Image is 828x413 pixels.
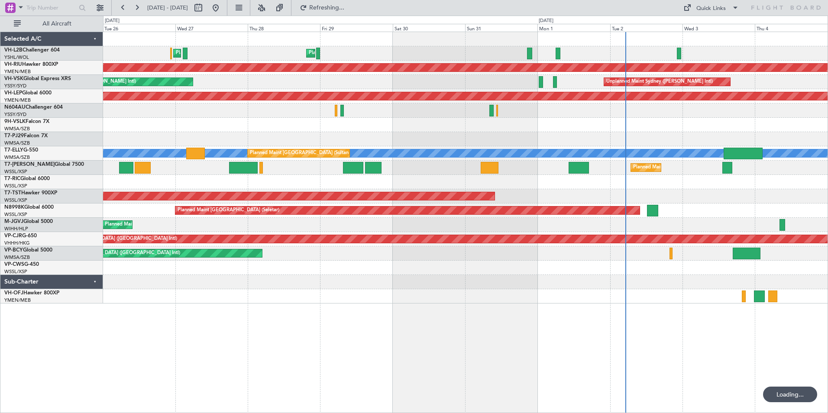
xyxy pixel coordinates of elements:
a: WSSL/XSP [4,197,27,203]
span: N604AU [4,105,26,110]
div: Planned Maint [GEOGRAPHIC_DATA] (Halim Intl) [105,218,213,231]
a: T7-TSTHawker 900XP [4,190,57,196]
button: Quick Links [679,1,743,15]
span: VH-VSK [4,76,23,81]
div: Sat 30 [393,24,465,32]
span: VH-L2B [4,48,23,53]
a: WMSA/SZB [4,140,30,146]
a: YMEN/MEB [4,297,31,303]
div: Planned Maint [GEOGRAPHIC_DATA] ([GEOGRAPHIC_DATA]) [309,47,445,60]
a: 9H-VSLKFalcon 7X [4,119,49,124]
div: [DATE] [539,17,553,25]
div: Planned Maint Sydney ([PERSON_NAME] Intl) [176,47,276,60]
span: All Aircraft [23,21,91,27]
span: VH-RIU [4,62,22,67]
a: T7-RICGlobal 6000 [4,176,50,181]
a: VH-OFJHawker 800XP [4,290,59,296]
a: VH-L2BChallenger 604 [4,48,60,53]
a: WIHH/HLP [4,226,28,232]
span: VP-BCY [4,248,23,253]
a: WMSA/SZB [4,154,30,161]
div: Planned Maint [GEOGRAPHIC_DATA] ([GEOGRAPHIC_DATA] Intl) [36,247,180,260]
span: N8998K [4,205,24,210]
span: M-JGVJ [4,219,23,224]
a: YSSY/SYD [4,83,26,89]
a: WSSL/XSP [4,211,27,218]
input: Trip Number [26,1,76,14]
a: VH-LEPGlobal 6000 [4,90,52,96]
a: VP-CWSG-450 [4,262,39,267]
div: Thu 4 [755,24,827,32]
span: VH-OFJ [4,290,23,296]
span: VP-CJR [4,233,22,239]
span: T7-ELLY [4,148,23,153]
div: Planned Maint [GEOGRAPHIC_DATA] (Seletar) [178,204,279,217]
div: Wed 27 [175,24,248,32]
div: Loading... [763,387,817,402]
span: 9H-VSLK [4,119,26,124]
span: VP-CWS [4,262,24,267]
a: WMSA/SZB [4,254,30,261]
div: Tue 2 [610,24,682,32]
a: YSHL/WOL [4,54,29,61]
button: All Aircraft [10,17,94,31]
a: WSSL/XSP [4,168,27,175]
span: VH-LEP [4,90,22,96]
a: VP-CJRG-650 [4,233,37,239]
a: VH-RIUHawker 800XP [4,62,58,67]
span: T7-RIC [4,176,20,181]
div: Planned Maint Dubai (Al Maktoum Intl) [633,161,718,174]
a: VP-BCYGlobal 5000 [4,248,52,253]
a: YSSY/SYD [4,111,26,118]
span: [DATE] - [DATE] [147,4,188,12]
div: Quick Links [696,4,726,13]
div: Wed 3 [682,24,755,32]
span: T7-PJ29 [4,133,24,139]
div: Unplanned Maint Sydney ([PERSON_NAME] Intl) [606,75,713,88]
div: Tue 26 [103,24,175,32]
div: [DATE] [105,17,120,25]
a: T7-PJ29Falcon 7X [4,133,48,139]
div: Fri 29 [320,24,392,32]
a: VH-VSKGlobal Express XRS [4,76,71,81]
div: Sun 31 [465,24,537,32]
a: WMSA/SZB [4,126,30,132]
a: T7-ELLYG-550 [4,148,38,153]
a: N8998KGlobal 6000 [4,205,54,210]
span: Refreshing... [309,5,345,11]
a: YMEN/MEB [4,97,31,103]
a: T7-[PERSON_NAME]Global 7500 [4,162,84,167]
button: Refreshing... [296,1,348,15]
a: YMEN/MEB [4,68,31,75]
span: T7-TST [4,190,21,196]
a: WSSL/XSP [4,183,27,189]
a: WSSL/XSP [4,268,27,275]
div: Planned Maint [GEOGRAPHIC_DATA] ([GEOGRAPHIC_DATA] Intl) [32,232,177,245]
a: VHHH/HKG [4,240,30,246]
div: Planned Maint [GEOGRAPHIC_DATA] (Sultan [PERSON_NAME] [PERSON_NAME] - Subang) [250,147,452,160]
div: Mon 1 [537,24,610,32]
a: N604AUChallenger 604 [4,105,63,110]
a: M-JGVJGlobal 5000 [4,219,53,224]
span: T7-[PERSON_NAME] [4,162,55,167]
div: Thu 28 [248,24,320,32]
